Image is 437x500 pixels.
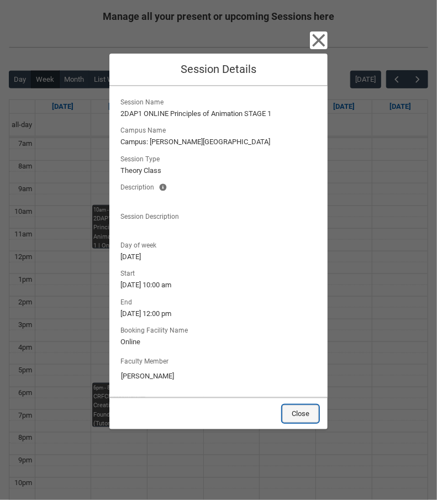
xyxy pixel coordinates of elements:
[120,295,136,307] span: End
[120,123,170,135] span: Campus Name
[181,62,256,76] span: Session Details
[120,95,168,107] span: Session Name
[120,152,164,164] span: Session Type
[120,354,173,366] label: Faculty Member
[120,336,317,348] lightning-formatted-text: Online
[120,251,317,262] lightning-formatted-text: [DATE]
[282,405,319,423] button: Close
[120,209,183,222] span: Session Description
[120,323,192,335] span: Booking Facility Name
[120,280,317,291] lightning-formatted-text: [DATE] 10:00 am
[120,165,317,176] lightning-formatted-text: Theory Class
[120,180,159,192] span: Description
[120,238,161,250] span: Day of week
[120,308,317,319] lightning-formatted-text: [DATE] 12:00 pm
[310,31,328,49] button: Close
[120,136,317,148] lightning-formatted-text: Campus: [PERSON_NAME][GEOGRAPHIC_DATA]
[120,266,139,278] span: Start
[120,108,317,119] lightning-formatted-text: 2DAP1 ONLINE Principles of Animation STAGE 1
